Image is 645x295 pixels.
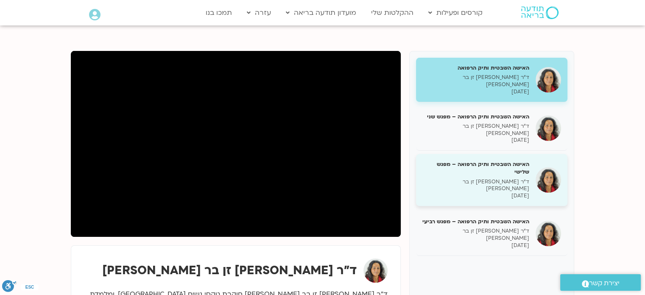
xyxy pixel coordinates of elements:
[422,228,529,242] p: ד״ר [PERSON_NAME] זן בר [PERSON_NAME]
[422,123,529,137] p: ד״ר [PERSON_NAME] זן בר [PERSON_NAME]
[422,160,529,176] h5: האישה השבטית ותיק הרפואה – מפגש שלישי
[536,221,561,246] img: האישה השבטית ותיק הרפואה – מפגש רביעי
[422,242,529,249] p: [DATE]
[422,74,529,88] p: ד״ר [PERSON_NAME] זן בר [PERSON_NAME]
[422,113,529,121] h5: האישה השבטית ותיק הרפואה – מפגש שני
[243,5,275,21] a: עזרה
[102,262,357,278] strong: ד״ר [PERSON_NAME] זן בר [PERSON_NAME]
[422,218,529,225] h5: האישה השבטית ותיק הרפואה – מפגש רביעי
[201,5,236,21] a: תמכו בנו
[422,178,529,193] p: ד״ר [PERSON_NAME] זן בר [PERSON_NAME]
[363,258,388,283] img: ד״ר צילה זן בר צור
[422,137,529,144] p: [DATE]
[367,5,418,21] a: ההקלטות שלי
[282,5,360,21] a: מועדון תודעה בריאה
[521,6,558,19] img: תודעה בריאה
[560,274,641,291] a: יצירת קשר
[424,5,487,21] a: קורסים ופעילות
[536,67,561,93] img: האישה השבטית ותיק הרפואה
[589,278,620,289] span: יצירת קשר
[536,167,561,193] img: האישה השבטית ותיק הרפואה – מפגש שלישי
[422,64,529,72] h5: האישה השבטית ותיק הרפואה
[422,192,529,199] p: [DATE]
[422,88,529,96] p: [DATE]
[536,115,561,141] img: האישה השבטית ותיק הרפואה – מפגש שני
